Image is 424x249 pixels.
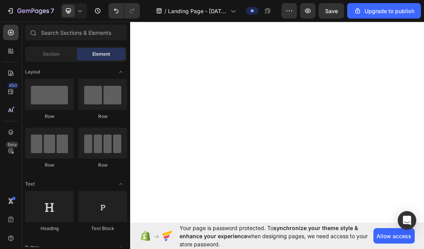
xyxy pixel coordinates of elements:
div: Upgrade to publish [354,7,414,15]
button: Save [319,3,344,19]
button: Allow access [373,228,415,244]
div: Row [25,113,74,120]
div: Heading [25,225,74,232]
button: 7 [3,3,58,19]
div: Row [25,162,74,169]
span: Text [25,181,35,188]
div: Row [78,162,127,169]
div: Beta [6,142,19,148]
div: Open Intercom Messenger [398,211,416,230]
div: 450 [7,82,19,89]
span: Save [325,8,338,14]
div: Undo/Redo [109,3,140,19]
span: Landing Page - [DATE] 04:08:37 [168,7,227,15]
iframe: Design area [130,17,424,228]
span: Layout [25,68,40,75]
span: Allow access [377,232,411,240]
div: Row [78,113,127,120]
div: Text Block [78,225,127,232]
p: 7 [51,6,54,15]
span: Your page is password protected. To when designing pages, we need access to your store password. [180,224,373,248]
span: Toggle open [115,178,127,190]
span: Section [43,51,59,58]
input: Search Sections & Elements [25,25,127,40]
span: Element [92,51,110,58]
button: Upgrade to publish [347,3,421,19]
span: synchronize your theme style & enhance your experience [180,225,358,239]
span: Toggle open [115,66,127,78]
span: / [165,7,166,15]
